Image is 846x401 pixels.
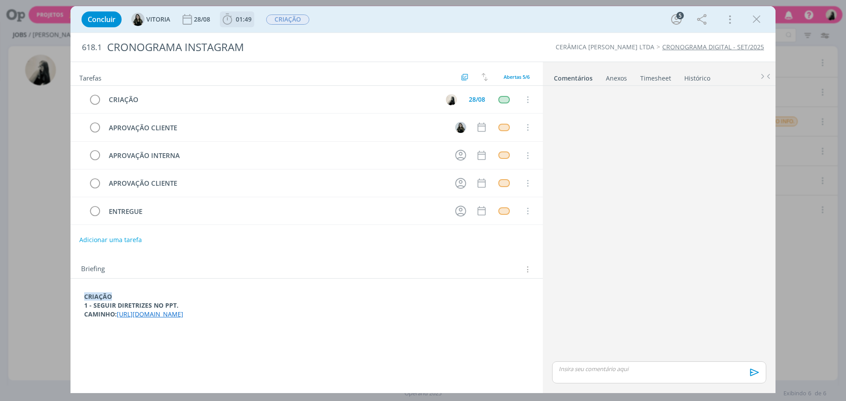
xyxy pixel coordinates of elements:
[84,301,178,309] strong: 1 - SEGUIR DIRETRIZES NO PPT.
[553,70,593,83] a: Comentários
[105,94,438,105] div: CRIAÇÃO
[131,13,145,26] img: V
[105,122,447,133] div: APROVAÇÃO CLIENTE
[469,96,485,103] div: 28/08
[105,178,447,189] div: APROVAÇÃO CLIENTE
[84,310,117,318] strong: CAMINHO:
[662,43,764,51] a: CRONOGRAMA DIGITAL - SET/2025
[117,310,183,318] a: [URL][DOMAIN_NAME]
[105,206,447,217] div: ENTREGUE
[220,12,254,26] button: 01:49
[454,121,467,134] button: V
[79,232,142,248] button: Adicionar uma tarefa
[669,12,683,26] button: 5
[455,122,466,133] img: V
[266,15,309,25] span: CRIAÇÃO
[131,13,170,26] button: VVITORIA
[676,12,684,19] div: 5
[606,74,627,83] div: Anexos
[266,14,310,25] button: CRIAÇÃO
[105,150,447,161] div: APROVAÇÃO INTERNA
[79,72,101,82] span: Tarefas
[640,70,672,83] a: Timesheet
[81,264,105,275] span: Briefing
[146,16,170,22] span: VITORIA
[236,15,252,23] span: 01:49
[684,70,711,83] a: Histórico
[84,292,112,301] strong: CRIAÇÃO
[70,6,775,393] div: dialog
[504,74,530,80] span: Abertas 5/6
[194,16,212,22] div: 28/08
[82,43,102,52] span: 618.1
[556,43,654,51] a: CERÂMICA [PERSON_NAME] LTDA
[446,94,457,105] img: R
[82,11,122,27] button: Concluir
[88,16,115,23] span: Concluir
[104,37,476,58] div: CRONOGRAMA INSTAGRAM
[482,73,488,81] img: arrow-down-up.svg
[445,93,458,106] button: R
